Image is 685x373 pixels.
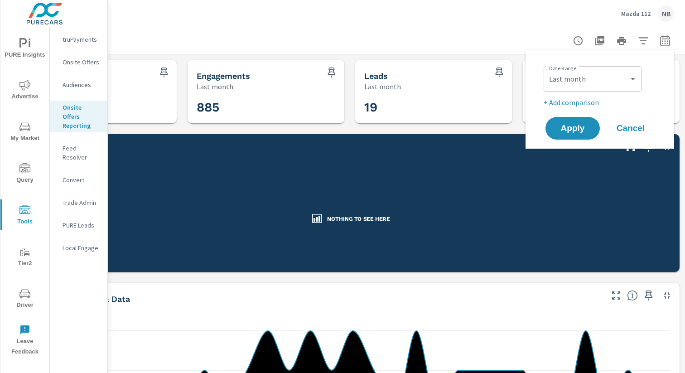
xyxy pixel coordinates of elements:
p: Local Engage [63,243,100,252]
p: Last month [197,81,233,92]
div: Onsite Offers Reporting [50,101,107,132]
span: My Market [3,121,47,144]
div: PURE Leads [50,218,107,232]
h5: Engagements [197,71,250,81]
p: PURE Leads [63,221,100,230]
span: Tier2 [3,247,47,269]
p: Mazda 112 [621,10,651,18]
span: Save this to your personalized report [492,65,507,80]
button: Select Date Range [656,32,674,50]
button: Apply [545,117,600,140]
span: Tools [3,205,47,227]
p: Audiences [63,80,100,89]
button: Cancel [603,117,658,140]
div: Audiences [50,78,107,92]
p: Feed Resolver [63,144,100,162]
div: nav menu [0,27,49,361]
button: Minimize Widget [660,288,674,303]
p: + Add comparison [544,97,660,108]
h5: Leads [364,71,388,81]
p: Trade Admin [63,198,100,207]
span: PURE Insights [3,38,47,60]
div: Feed Resolver [50,141,107,164]
div: NB [658,5,674,22]
button: Make Fullscreen [609,288,623,303]
p: truPayments [63,35,100,44]
p: Onsite Offers [63,58,100,67]
span: Query [3,163,47,185]
div: Local Engage [50,241,107,255]
span: Save this to your personalized report [642,288,656,303]
div: truPayments [50,33,107,46]
h3: Nothing to see here [327,215,390,223]
span: Apply [555,124,591,132]
span: Save this to your personalized report [324,65,339,80]
h3: 19 [364,100,503,115]
p: Onsite Offers Reporting [63,103,100,130]
span: Driver [3,288,47,310]
h3: 885 [197,100,335,115]
span: Leave Feedback [3,325,47,357]
p: Convert [63,175,100,184]
span: Understand activate data over time and see how metrics compare to each other. [627,290,638,301]
span: Advertise [3,80,47,102]
div: Convert [50,173,107,187]
span: Save this to your personalized report [157,65,171,80]
div: Onsite Offers [50,55,107,69]
div: Trade Admin [50,196,107,209]
span: Cancel [613,124,649,132]
p: Last month [364,81,401,92]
